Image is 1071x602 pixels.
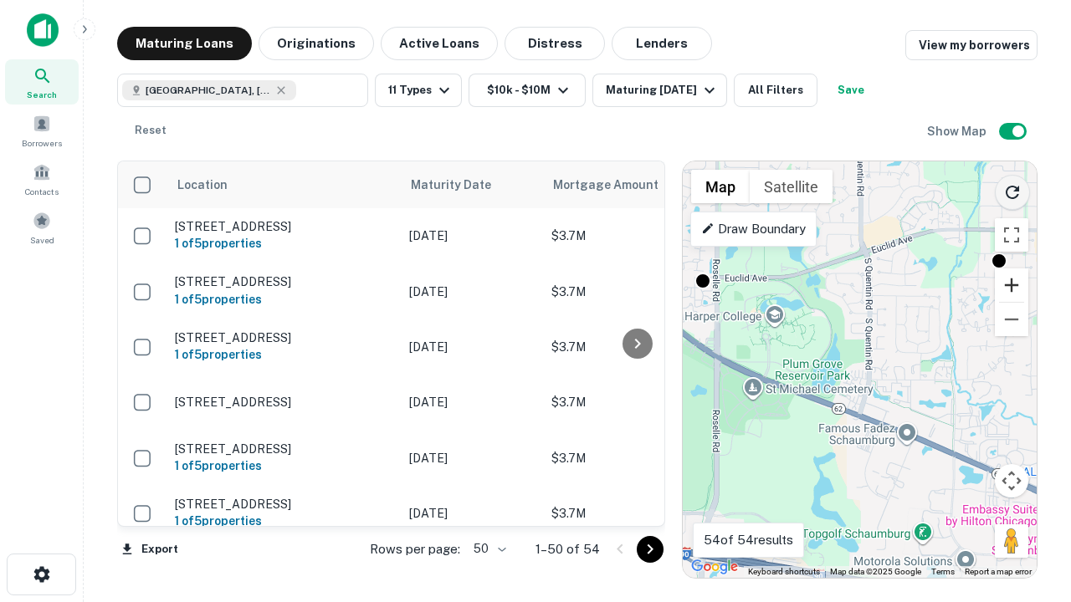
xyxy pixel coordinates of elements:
div: 0 0 [683,161,1037,578]
button: Originations [259,27,374,60]
p: [DATE] [409,338,535,356]
p: [STREET_ADDRESS] [175,441,392,457]
p: [STREET_ADDRESS] [175,330,392,345]
p: $3.7M [551,283,719,301]
a: Contacts [5,156,79,202]
p: $3.7M [551,393,719,411]
button: Show street map [691,170,750,203]
button: Distress [505,27,605,60]
h6: Show Map [927,122,989,140]
p: Draw Boundary [701,219,806,239]
span: Search [27,88,57,101]
span: [GEOGRAPHIC_DATA], [GEOGRAPHIC_DATA] [146,83,271,98]
p: [STREET_ADDRESS] [175,219,392,234]
span: Map data ©2025 Google [830,567,921,576]
p: [STREET_ADDRESS] [175,497,392,512]
th: Location [167,161,401,208]
button: $10k - $10M [469,74,586,107]
a: Saved [5,205,79,250]
button: Reload search area [995,175,1030,210]
span: Mortgage Amount [553,175,680,195]
button: Keyboard shortcuts [748,566,820,578]
th: Mortgage Amount [543,161,727,208]
h6: 1 of 5 properties [175,234,392,253]
a: Search [5,59,79,105]
a: Borrowers [5,108,79,153]
div: 50 [467,537,509,561]
button: Lenders [612,27,712,60]
a: Open this area in Google Maps (opens a new window) [687,556,742,578]
span: Contacts [25,185,59,198]
button: Zoom in [995,268,1028,302]
button: Zoom out [995,303,1028,336]
iframe: Chat Widget [987,415,1071,495]
p: [DATE] [409,449,535,467]
p: [DATE] [409,504,535,523]
button: Toggle fullscreen view [995,218,1028,252]
button: Go to next page [637,536,664,563]
span: Maturity Date [411,175,513,195]
button: Drag Pegman onto the map to open Street View [995,524,1028,558]
img: Google [687,556,742,578]
button: 11 Types [375,74,462,107]
button: Show satellite imagery [750,170,833,203]
th: Maturity Date [401,161,543,208]
p: $3.7M [551,338,719,356]
span: Saved [30,233,54,247]
p: 54 of 54 results [704,530,793,550]
p: [DATE] [409,283,535,301]
span: Borrowers [22,136,62,150]
h6: 1 of 5 properties [175,345,392,364]
p: $3.7M [551,449,719,467]
a: Report a map error [965,567,1032,576]
button: Save your search to get updates of matches that match your search criteria. [824,74,878,107]
span: Location [177,175,228,195]
button: Maturing Loans [117,27,252,60]
button: Export [117,537,182,562]
p: [DATE] [409,393,535,411]
h6: 1 of 5 properties [175,290,392,309]
button: Maturing [DATE] [592,74,727,107]
p: 1–50 of 54 [535,539,600,559]
button: Active Loans [381,27,498,60]
a: Terms (opens in new tab) [931,567,955,576]
h6: 1 of 5 properties [175,457,392,475]
p: $3.7M [551,504,719,523]
h6: 1 of 5 properties [175,512,392,530]
p: [DATE] [409,227,535,245]
img: capitalize-icon.png [27,13,59,47]
p: [STREET_ADDRESS] [175,395,392,410]
div: Maturing [DATE] [606,80,720,100]
button: Reset [124,114,177,147]
p: $3.7M [551,227,719,245]
a: View my borrowers [905,30,1038,60]
p: [STREET_ADDRESS] [175,274,392,289]
button: All Filters [734,74,817,107]
p: Rows per page: [370,539,460,559]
